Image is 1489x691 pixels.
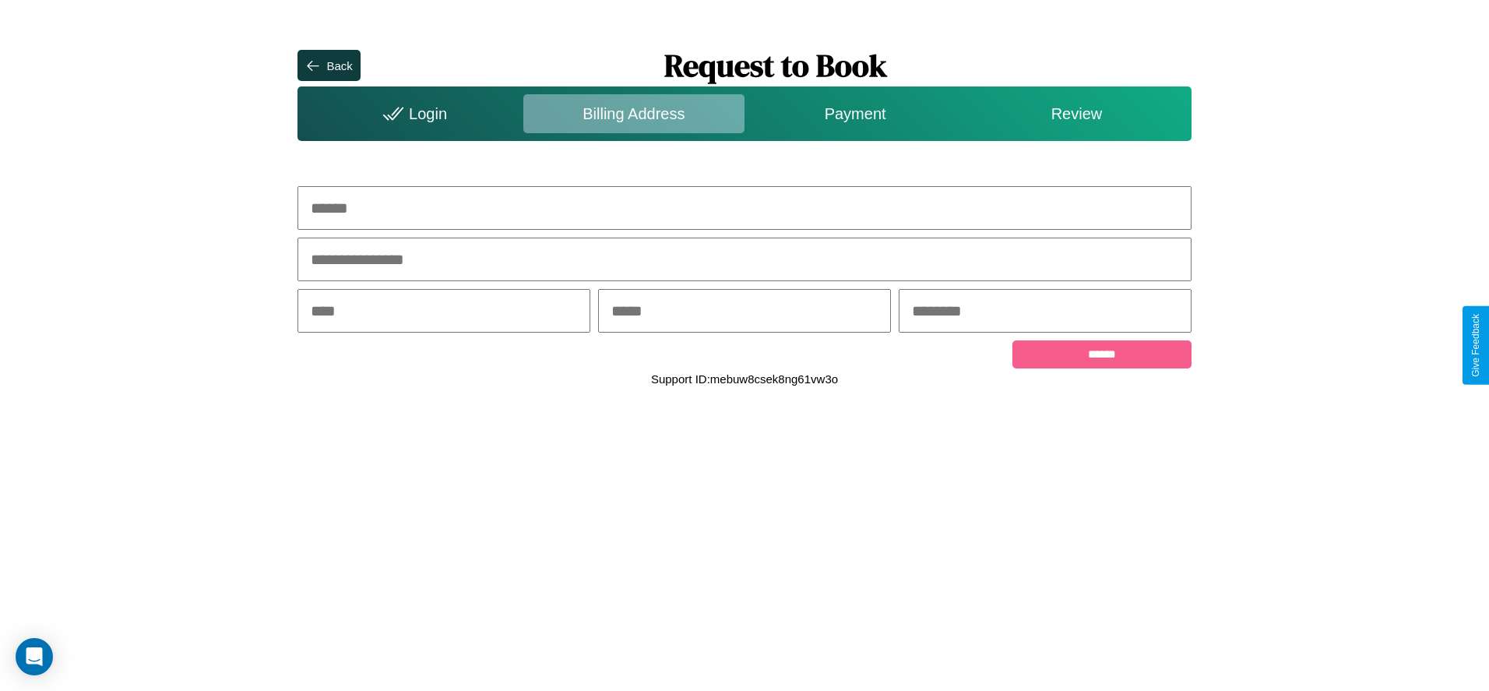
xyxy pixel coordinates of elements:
div: Give Feedback [1470,314,1481,377]
div: Review [966,94,1187,133]
button: Back [297,50,360,81]
div: Open Intercom Messenger [16,638,53,675]
div: Login [301,94,523,133]
div: Back [326,59,352,72]
h1: Request to Book [361,44,1192,86]
div: Payment [744,94,966,133]
div: Billing Address [523,94,744,133]
p: Support ID: mebuw8csek8ng61vw3o [651,368,838,390]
